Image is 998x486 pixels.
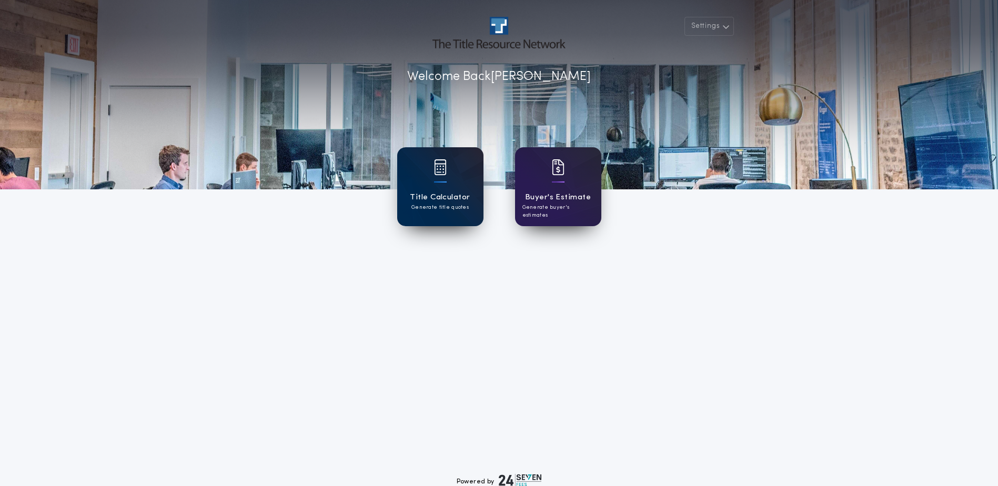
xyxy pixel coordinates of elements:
img: account-logo [432,17,565,48]
p: Generate buyer's estimates [522,204,594,219]
h1: Buyer's Estimate [525,191,591,204]
a: card iconBuyer's EstimateGenerate buyer's estimates [515,147,601,226]
button: Settings [684,17,734,36]
p: Welcome Back [PERSON_NAME] [407,67,591,86]
h1: Title Calculator [410,191,470,204]
p: Generate title quotes [411,204,469,211]
img: card icon [552,159,564,175]
a: card iconTitle CalculatorGenerate title quotes [397,147,483,226]
img: card icon [434,159,447,175]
